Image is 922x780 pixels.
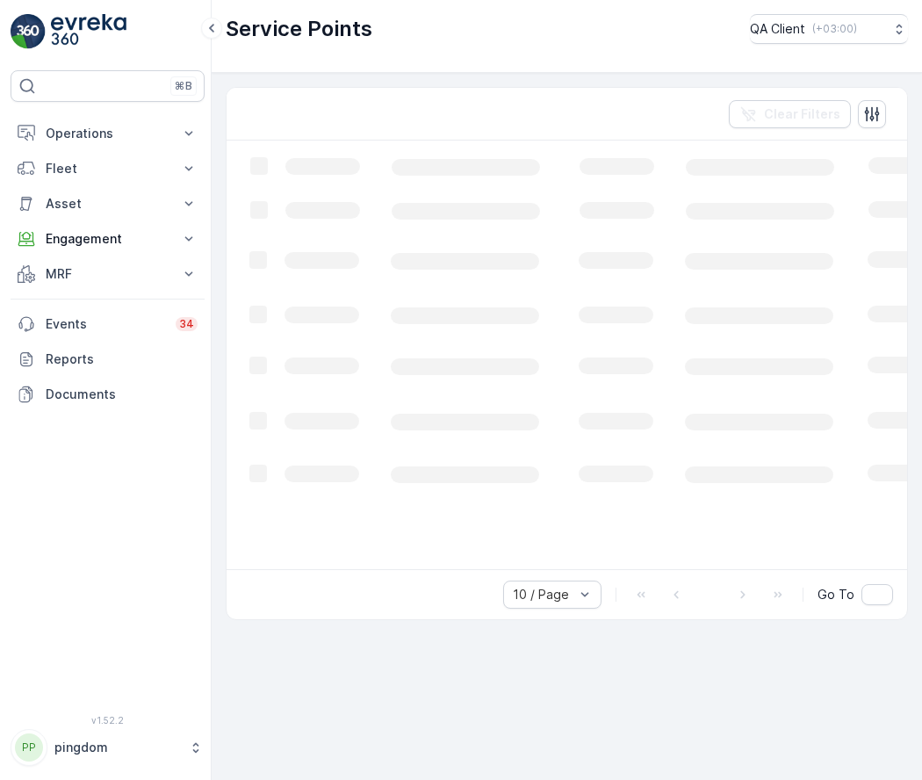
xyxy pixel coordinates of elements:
a: Reports [11,342,205,377]
img: logo_light-DOdMpM7g.png [51,14,126,49]
p: Events [46,315,165,333]
button: Clear Filters [729,100,851,128]
p: Engagement [46,230,169,248]
p: Service Points [226,15,372,43]
p: QA Client [750,20,805,38]
p: Documents [46,386,198,403]
button: Asset [11,186,205,221]
p: 34 [179,317,194,331]
span: v 1.52.2 [11,715,205,726]
button: MRF [11,256,205,292]
p: Operations [46,125,169,142]
p: Fleet [46,160,169,177]
button: Operations [11,116,205,151]
p: pingdom [54,739,180,756]
p: MRF [46,265,169,283]
p: Clear Filters [764,105,840,123]
button: QA Client(+03:00) [750,14,908,44]
span: Go To [818,586,854,603]
button: Fleet [11,151,205,186]
p: ⌘B [175,79,192,93]
img: logo [11,14,46,49]
button: PPpingdom [11,729,205,766]
p: Asset [46,195,169,213]
a: Documents [11,377,205,412]
p: Reports [46,350,198,368]
a: Events34 [11,307,205,342]
p: ( +03:00 ) [812,22,857,36]
button: Engagement [11,221,205,256]
div: PP [15,733,43,762]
